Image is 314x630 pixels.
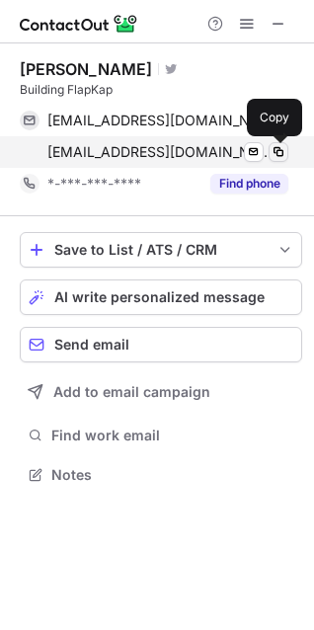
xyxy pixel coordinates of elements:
[53,384,210,400] span: Add to email campaign
[20,327,302,362] button: Send email
[51,466,294,484] span: Notes
[54,289,265,305] span: AI write personalized message
[20,59,152,79] div: [PERSON_NAME]
[210,174,288,194] button: Reveal Button
[54,337,129,353] span: Send email
[20,461,302,489] button: Notes
[20,279,302,315] button: AI write personalized message
[47,112,274,129] span: [EMAIL_ADDRESS][DOMAIN_NAME]
[20,374,302,410] button: Add to email campaign
[51,427,294,444] span: Find work email
[20,232,302,268] button: save-profile-one-click
[47,143,274,161] span: [EMAIL_ADDRESS][DOMAIN_NAME]
[20,12,138,36] img: ContactOut v5.3.10
[20,422,302,449] button: Find work email
[20,81,302,99] div: Building FlapKap
[54,242,268,258] div: Save to List / ATS / CRM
